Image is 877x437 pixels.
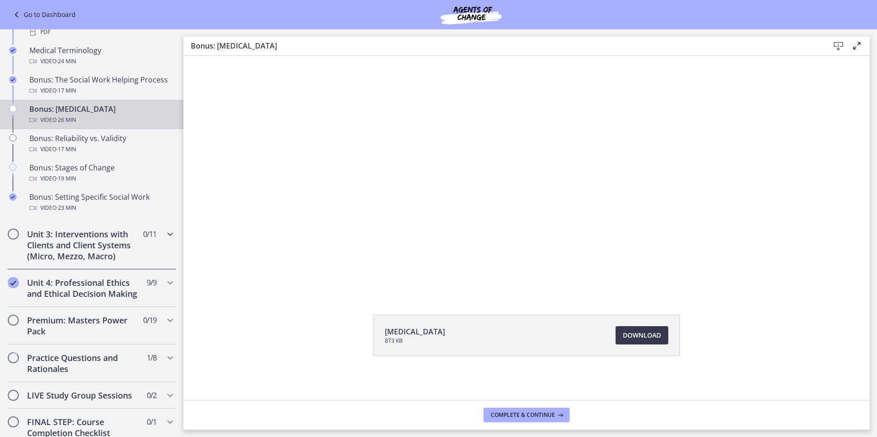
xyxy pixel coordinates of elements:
i: Completed [9,193,17,201]
span: 9 / 9 [147,277,156,288]
h3: Bonus: [MEDICAL_DATA] [191,40,815,51]
a: Go to Dashboard [11,9,76,20]
div: Video [29,173,172,184]
div: Bonus: Reliability vs. Validity [29,133,172,155]
span: 0 / 11 [143,229,156,240]
i: Completed [8,277,19,288]
h2: Unit 3: Interventions with Clients and Client Systems (Micro, Mezzo, Macro) [27,229,139,262]
span: · 24 min [56,56,76,67]
h2: LIVE Study Group Sessions [27,390,139,401]
span: 0 / 2 [147,390,156,401]
div: Video [29,56,172,67]
div: PDF [29,27,172,38]
span: Download [623,330,661,341]
iframe: Video Lesson [183,21,870,294]
div: Bonus: The Social Work Helping Process [29,74,172,96]
h2: Practice Questions and Rationales [27,352,139,374]
span: · 17 min [56,144,76,155]
a: Download [616,326,668,344]
div: Medical Terminology [29,45,172,67]
i: Completed [9,47,17,54]
span: · 19 min [56,173,76,184]
h2: Premium: Masters Power Pack [27,315,139,337]
i: Completed [9,76,17,83]
img: Agents of Change [416,4,526,26]
div: Video [29,202,172,213]
span: 873 KB [385,337,445,344]
span: 0 / 19 [143,315,156,326]
div: Video [29,144,172,155]
div: Video [29,85,172,96]
div: Video [29,115,172,126]
div: Bonus: Setting Specific Social Work [29,191,172,213]
div: Bonus: Stages of Change [29,162,172,184]
span: · 26 min [56,115,76,126]
span: · 17 min [56,85,76,96]
span: [MEDICAL_DATA] [385,326,445,337]
button: Complete & continue [483,408,570,422]
div: Bonus: [MEDICAL_DATA] [29,104,172,126]
span: · 23 min [56,202,76,213]
span: Complete & continue [491,411,555,419]
span: 1 / 8 [147,352,156,363]
h2: Unit 4: Professional Ethics and Ethical Decision Making [27,277,139,299]
span: 0 / 1 [147,416,156,427]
